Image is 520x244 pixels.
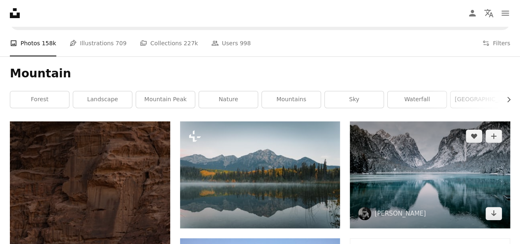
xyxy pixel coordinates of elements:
a: forest [10,91,69,108]
a: mountains [262,91,321,108]
a: Log in / Sign up [464,5,481,21]
a: nature [199,91,258,108]
a: [GEOGRAPHIC_DATA] [451,91,509,108]
h1: Mountain [10,66,510,81]
a: sky [325,91,384,108]
a: [PERSON_NAME] [374,209,426,218]
a: landscape [73,91,132,108]
a: body of water and snow-covered mountains during daytime [350,171,510,179]
a: Collections 227k [140,30,198,56]
span: 998 [240,39,251,48]
img: body of water and snow-covered mountains during daytime [350,121,510,228]
a: mountain peak [136,91,195,108]
span: 227k [184,39,198,48]
button: scroll list to the right [501,91,510,108]
a: Users 998 [211,30,251,56]
span: 709 [116,39,127,48]
a: Illustrations 709 [69,30,127,56]
a: Download [485,207,502,220]
a: Home — Unsplash [10,8,20,18]
a: waterfall [388,91,446,108]
button: Filters [482,30,510,56]
button: Like [466,130,482,143]
button: Add to Collection [485,130,502,143]
img: Go to Tim Stief's profile [358,207,371,220]
button: Menu [497,5,513,21]
button: Language [481,5,497,21]
a: a lake surrounded by trees with mountains in the background [180,171,340,179]
img: a lake surrounded by trees with mountains in the background [180,121,340,228]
